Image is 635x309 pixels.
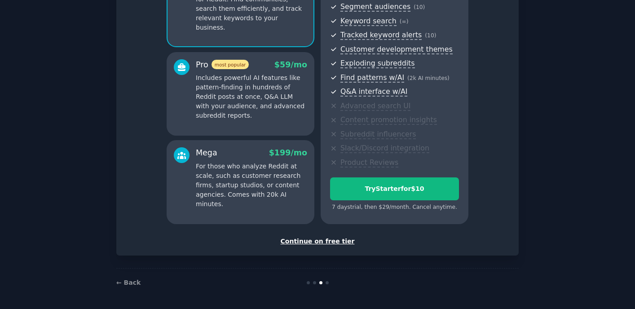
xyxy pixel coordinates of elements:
[116,279,141,286] a: ← Back
[340,73,404,83] span: Find patterns w/AI
[196,59,249,71] div: Pro
[340,31,422,40] span: Tracked keyword alerts
[340,158,398,168] span: Product Reviews
[340,144,429,153] span: Slack/Discord integration
[330,177,459,200] button: TryStarterfor$10
[340,59,415,68] span: Exploding subreddits
[196,162,307,209] p: For those who analyze Reddit at scale, such as customer research firms, startup studios, or conte...
[407,75,450,81] span: ( 2k AI minutes )
[340,102,410,111] span: Advanced search UI
[340,2,410,12] span: Segment audiences
[400,18,409,25] span: ( ∞ )
[274,60,307,69] span: $ 59 /mo
[331,184,459,194] div: Try Starter for $10
[425,32,436,39] span: ( 10 )
[340,87,407,97] span: Q&A interface w/AI
[196,73,307,120] p: Includes powerful AI features like pattern-finding in hundreds of Reddit posts at once, Q&A LLM w...
[269,148,307,157] span: $ 199 /mo
[340,130,416,139] span: Subreddit influencers
[126,237,509,246] div: Continue on free tier
[340,17,397,26] span: Keyword search
[212,60,249,69] span: most popular
[414,4,425,10] span: ( 10 )
[330,203,459,212] div: 7 days trial, then $ 29 /month . Cancel anytime.
[196,147,217,159] div: Mega
[340,45,453,54] span: Customer development themes
[340,115,437,125] span: Content promotion insights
